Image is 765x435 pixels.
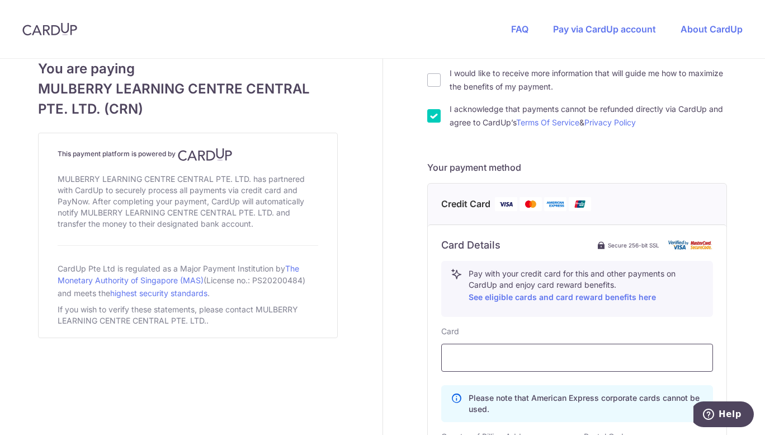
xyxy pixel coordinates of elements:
[584,118,636,127] a: Privacy Policy
[553,24,656,35] a: Pay via CardUp account
[441,197,490,211] span: Credit Card
[58,171,318,232] div: MULBERRY LEARNING CENTRE CENTRAL PTE. LTD. has partnered with CardUp to securely process all paym...
[441,238,500,252] h6: Card Details
[668,240,713,250] img: card secure
[469,392,703,415] p: Please note that American Express corporate cards cannot be used.
[511,24,528,35] a: FAQ
[516,118,579,127] a: Terms Of Service
[693,401,754,429] iframe: Opens a widget where you can find more information
[544,197,566,211] img: American Express
[58,148,318,161] h4: This payment platform is powered by
[469,268,703,304] p: Pay with your credit card for this and other payments on CardUp and enjoy card reward benefits.
[469,292,656,302] a: See eligible cards and card reward benefits here
[451,351,703,364] iframe: Secure card payment input frame
[38,59,338,79] span: You are paying
[450,67,727,93] label: I would like to receive more information that will guide me how to maximize the benefits of my pa...
[450,102,727,129] label: I acknowledge that payments cannot be refunded directly via CardUp and agree to CardUp’s &
[441,326,459,337] label: Card
[495,197,517,211] img: Visa
[38,79,338,119] span: MULBERRY LEARNING CENTRE CENTRAL PTE. LTD. (CRN)
[681,24,743,35] a: About CardUp
[22,22,77,36] img: CardUp
[608,241,659,250] span: Secure 256-bit SSL
[58,259,318,302] div: CardUp Pte Ltd is regulated as a Major Payment Institution by (License no.: PS20200484) and meets...
[178,148,233,161] img: CardUp
[569,197,591,211] img: Union Pay
[58,302,318,329] div: If you wish to verify these statements, please contact MULBERRY LEARNING CENTRE CENTRAL PTE. LTD..
[520,197,542,211] img: Mastercard
[110,288,207,298] a: highest security standards
[427,161,727,174] h5: Your payment method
